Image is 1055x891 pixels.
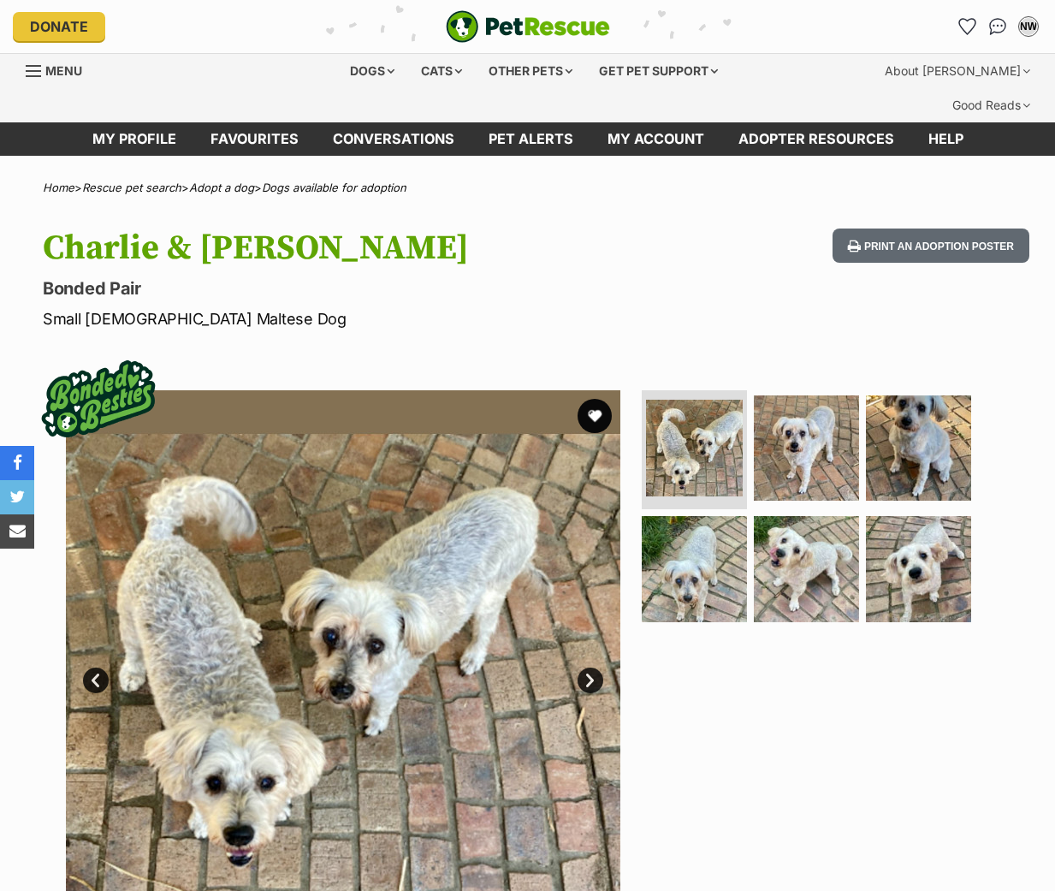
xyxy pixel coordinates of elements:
[953,13,981,40] a: Favourites
[866,516,971,621] img: Photo of Charlie & Isa
[989,18,1007,35] img: chat-41dd97257d64d25036548639549fe6c8038ab92f7586957e7f3b1b290dea8141.svg
[873,54,1042,88] div: About [PERSON_NAME]
[82,181,181,194] a: Rescue pet search
[409,54,474,88] div: Cats
[43,181,74,194] a: Home
[262,181,406,194] a: Dogs available for adoption
[193,122,316,156] a: Favourites
[338,54,406,88] div: Dogs
[316,122,471,156] a: conversations
[1015,13,1042,40] button: My account
[45,63,82,78] span: Menu
[590,122,721,156] a: My account
[642,516,747,621] img: Photo of Charlie & Isa
[189,181,254,194] a: Adopt a dog
[940,88,1042,122] div: Good Reads
[83,668,109,693] a: Prev
[43,276,645,300] p: Bonded Pair
[43,307,645,330] p: Small [DEMOGRAPHIC_DATA] Maltese Dog
[866,395,971,501] img: Photo of Charlie & Isa
[446,10,610,43] a: PetRescue
[578,668,603,693] a: Next
[953,13,1042,40] ul: Account quick links
[721,122,911,156] a: Adopter resources
[1020,18,1037,35] div: NW
[471,122,590,156] a: Pet alerts
[578,399,612,433] button: favourite
[587,54,730,88] div: Get pet support
[446,10,610,43] img: logo-e224e6f780fb5917bec1dbf3a21bbac754714ae5b6737aabdf751b685950b380.svg
[75,122,193,156] a: My profile
[984,13,1011,40] a: Conversations
[477,54,584,88] div: Other pets
[754,516,859,621] img: Photo of Charlie & Isa
[646,400,743,496] img: Photo of Charlie & Isa
[911,122,981,156] a: Help
[13,12,105,41] a: Donate
[833,229,1029,264] button: Print an adoption poster
[43,229,645,268] h1: Charlie & [PERSON_NAME]
[30,330,167,467] img: bonded besties
[26,54,94,85] a: Menu
[754,395,859,501] img: Photo of Charlie & Isa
